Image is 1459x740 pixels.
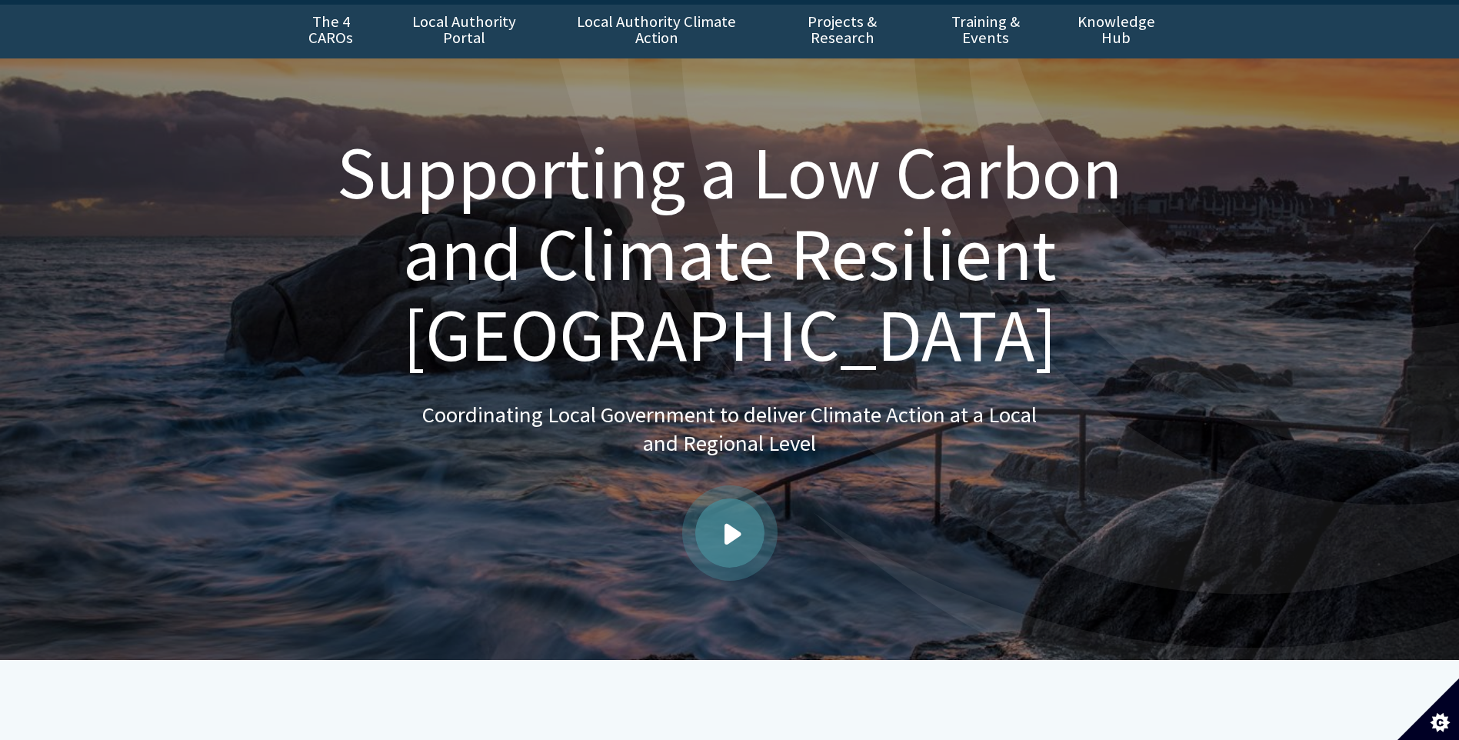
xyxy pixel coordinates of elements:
a: Training & Events [918,5,1053,58]
a: Play video [695,498,764,568]
h1: Supporting a Low Carbon and Climate Resilient [GEOGRAPHIC_DATA] [298,132,1161,376]
a: Knowledge Hub [1053,5,1179,58]
p: Coordinating Local Government to deliver Climate Action at a Local and Regional Level [422,401,1038,458]
a: Local Authority Portal [382,5,547,58]
a: The 4 CAROs [280,5,382,58]
a: Local Authority Climate Action [547,5,766,58]
a: Projects & Research [766,5,918,58]
button: Set cookie preferences [1397,678,1459,740]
